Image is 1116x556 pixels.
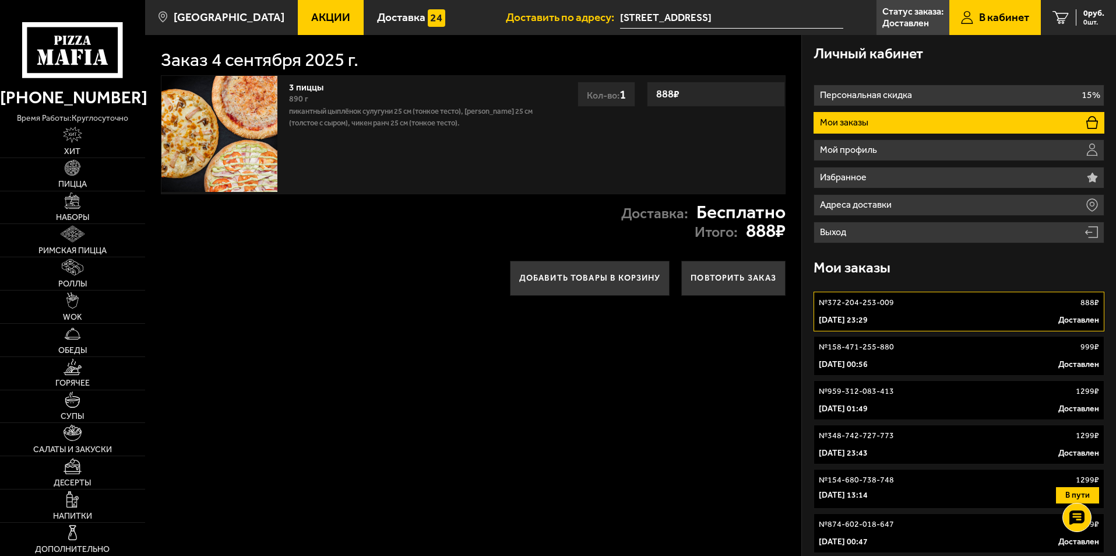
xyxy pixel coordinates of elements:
a: №348-742-727-7731299₽[DATE] 23:43Доставлен [814,425,1104,464]
button: В пути [1056,487,1099,503]
p: [DATE] 00:47 [819,536,868,548]
span: Обеды [58,347,87,355]
p: 1299 ₽ [1076,386,1099,397]
span: Дополнительно [35,545,110,554]
h3: Личный кабинет [814,47,923,61]
p: № 348-742-727-773 [819,430,894,442]
span: Наборы [56,214,89,222]
p: [DATE] 00:56 [819,359,868,370]
p: Доставлен [1058,447,1099,459]
p: Доставлен [1058,314,1099,326]
a: №959-312-083-4131299₽[DATE] 01:49Доставлен [814,380,1104,420]
button: Добавить товары в корзину [510,261,670,296]
p: Доставлен [1058,403,1099,415]
span: Хит [64,148,80,156]
span: В кабинет [979,12,1029,23]
p: № 372-204-253-009 [819,297,894,309]
strong: 888 ₽ [746,222,786,240]
p: [DATE] 23:29 [819,314,868,326]
a: №874-602-018-6471809₽[DATE] 00:47Доставлен [814,513,1104,553]
div: Кол-во: [578,82,635,107]
span: Пицца [58,180,87,188]
p: Доставлен [1058,536,1099,548]
span: 0 шт. [1083,19,1104,26]
p: № 959-312-083-413 [819,386,894,397]
p: Доставка: [621,207,688,221]
span: Салаты и закуски [33,446,112,454]
p: 1299 ₽ [1076,430,1099,442]
a: 3 пиццы [289,78,335,93]
p: Персональная скидка [820,90,915,100]
span: WOK [63,313,82,321]
a: №154-680-738-7481299₽[DATE] 13:14В пути [814,469,1104,509]
button: Повторить заказ [681,261,786,296]
span: 1 [619,87,626,102]
p: Адреса доставки [820,200,895,209]
p: Выход [820,228,849,237]
span: 890 г [289,94,308,104]
span: 0 руб. [1083,9,1104,18]
p: Доставлен [1058,359,1099,370]
p: Итого: [695,225,738,240]
img: 15daf4d41897b9f0e9f617042186c801.svg [428,9,445,27]
h1: Заказ 4 сентября 2025 г. [161,51,358,69]
p: 999 ₽ [1080,341,1099,353]
p: 1299 ₽ [1076,474,1099,486]
p: [DATE] 13:14 [819,489,868,501]
span: Десерты [54,479,91,487]
span: Римская пицца [38,247,107,255]
span: Акции [311,12,350,23]
span: Горячее [55,379,90,387]
strong: 888 ₽ [653,83,682,105]
h3: Мои заказы [814,261,890,275]
span: Ленинградская область, Всеволожский район, Заневское городское поселение, Кудрово, Пражская улица, 9 [620,7,843,29]
a: №372-204-253-009888₽[DATE] 23:29Доставлен [814,292,1104,331]
p: Избранное [820,173,869,182]
span: Роллы [58,280,87,288]
p: № 154-680-738-748 [819,474,894,486]
input: Ваш адрес доставки [620,7,843,29]
p: Статус заказа: [882,7,944,16]
span: Напитки [53,512,92,520]
p: № 158-471-255-880 [819,341,894,353]
span: Доставить по адресу: [506,12,620,23]
a: №158-471-255-880999₽[DATE] 00:56Доставлен [814,336,1104,376]
span: [GEOGRAPHIC_DATA] [174,12,284,23]
span: Доставка [377,12,425,23]
p: Мой профиль [820,145,880,155]
span: Супы [61,412,84,421]
p: 15% [1082,90,1100,100]
p: [DATE] 23:43 [819,447,868,459]
p: № 874-602-018-647 [819,519,894,530]
p: [DATE] 01:49 [819,403,868,415]
p: Мои заказы [820,118,871,127]
p: 888 ₽ [1080,297,1099,309]
p: Пикантный цыплёнок сулугуни 25 см (тонкое тесто), [PERSON_NAME] 25 см (толстое с сыром), Чикен Ра... [289,106,544,129]
p: Доставлен [882,19,929,28]
strong: Бесплатно [696,203,786,222]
